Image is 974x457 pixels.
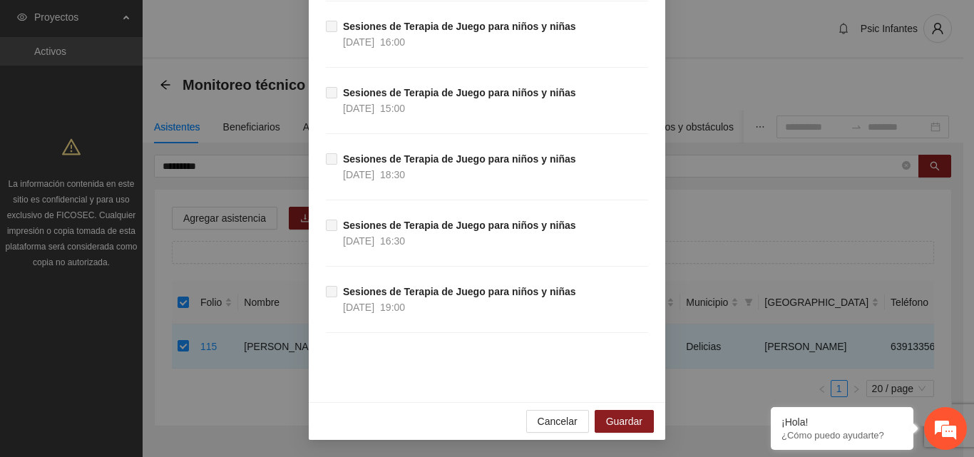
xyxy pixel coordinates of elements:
[343,235,374,247] span: [DATE]
[343,286,576,297] strong: Sesiones de Terapia de Juego para niños y niñas
[781,416,903,428] div: ¡Hola!
[343,220,576,231] strong: Sesiones de Terapia de Juego para niños y niñas
[781,430,903,441] p: ¿Cómo puedo ayudarte?
[7,305,272,355] textarea: Escriba su mensaje y pulse “Intro”
[74,73,240,91] div: Chatee con nosotros ahora
[606,414,642,429] span: Guardar
[343,153,576,165] strong: Sesiones de Terapia de Juego para niños y niñas
[538,414,578,429] span: Cancelar
[380,36,405,48] span: 16:00
[343,21,576,32] strong: Sesiones de Terapia de Juego para niños y niñas
[83,148,197,292] span: Estamos en línea.
[343,87,576,98] strong: Sesiones de Terapia de Juego para niños y niñas
[343,169,374,180] span: [DATE]
[380,302,405,313] span: 19:00
[380,103,405,114] span: 15:00
[234,7,268,41] div: Minimizar ventana de chat en vivo
[343,103,374,114] span: [DATE]
[343,36,374,48] span: [DATE]
[343,302,374,313] span: [DATE]
[526,410,589,433] button: Cancelar
[380,169,405,180] span: 18:30
[595,410,654,433] button: Guardar
[380,235,405,247] span: 16:30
